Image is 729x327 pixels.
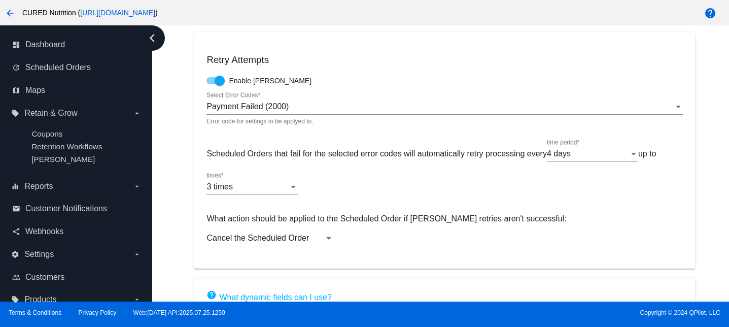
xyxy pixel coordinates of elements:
[206,182,233,191] span: 3 times
[12,269,141,285] a: people_outline Customers
[206,234,309,242] span: Cancel the Scheduled Order
[25,86,45,95] span: Maps
[133,109,141,117] i: arrow_drop_down
[12,227,20,236] i: share
[206,102,682,111] mat-select: Select Error Codes
[31,142,102,151] a: Retention Workflows
[133,250,141,258] i: arrow_drop_down
[12,59,141,76] a: update Scheduled Orders
[206,54,682,66] h3: Retry Attempts
[24,109,77,118] span: Retain & Grow
[229,76,311,86] span: Enable [PERSON_NAME]
[133,309,225,316] a: Web:[DATE] API:2025.07.25.1250
[24,295,56,304] span: Products
[25,40,65,49] span: Dashboard
[704,7,716,19] mat-icon: help
[11,109,19,117] i: local_offer
[11,182,19,190] i: equalizer
[12,201,141,217] a: email Customer Notifications
[24,250,54,259] span: Settings
[12,37,141,53] a: dashboard Dashboard
[144,30,160,46] i: chevron_left
[25,63,91,72] span: Scheduled Orders
[206,214,682,256] div: What action should be applied to the Scheduled Order if [PERSON_NAME] retries aren't successful:
[206,118,313,125] div: Error code for settings to be applyed to.
[12,82,141,99] a: map Maps
[12,223,141,240] a: share Webhooks
[12,63,20,72] i: update
[4,7,16,19] mat-icon: arrow_back
[11,250,19,258] i: settings
[12,86,20,94] i: map
[31,129,62,138] a: Coupons
[25,273,64,282] span: Customers
[22,9,158,17] span: CURED Nutrition ( )
[25,227,63,236] span: Webhooks
[547,149,571,158] span: 4 days
[12,41,20,49] i: dashboard
[12,273,20,281] i: people_outline
[80,9,155,17] a: [URL][DOMAIN_NAME]
[133,296,141,304] i: arrow_drop_down
[24,182,53,191] span: Reports
[206,290,217,302] mat-icon: help
[133,182,141,190] i: arrow_drop_down
[11,296,19,304] i: local_offer
[206,102,289,111] span: Payment Failed (2000)
[547,149,638,158] mat-select: time period
[206,293,331,302] a: What dynamic fields can I use?
[206,139,682,205] div: Scheduled Orders that fail for the selected error codes will automatically retry processing every...
[31,155,95,163] a: [PERSON_NAME]
[12,205,20,213] i: email
[373,309,720,316] span: Copyright © 2024 QPilot, LLC
[25,204,107,213] span: Customer Notifications
[206,182,298,191] mat-select: times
